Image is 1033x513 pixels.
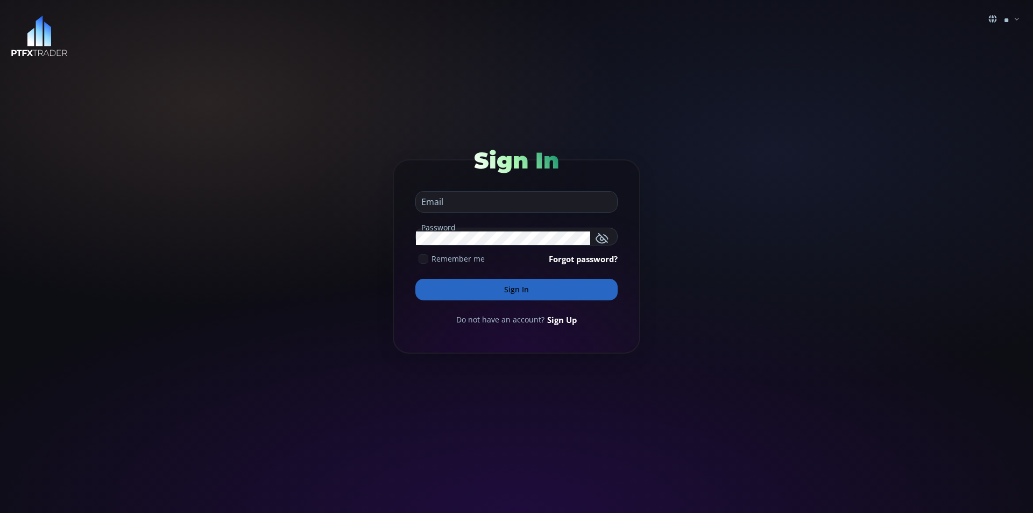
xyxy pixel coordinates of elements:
[415,314,618,326] div: Do not have an account?
[547,314,577,326] a: Sign Up
[474,146,559,174] span: Sign In
[431,253,485,264] span: Remember me
[11,16,68,57] img: LOGO
[415,279,618,300] button: Sign In
[549,253,618,265] a: Forgot password?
